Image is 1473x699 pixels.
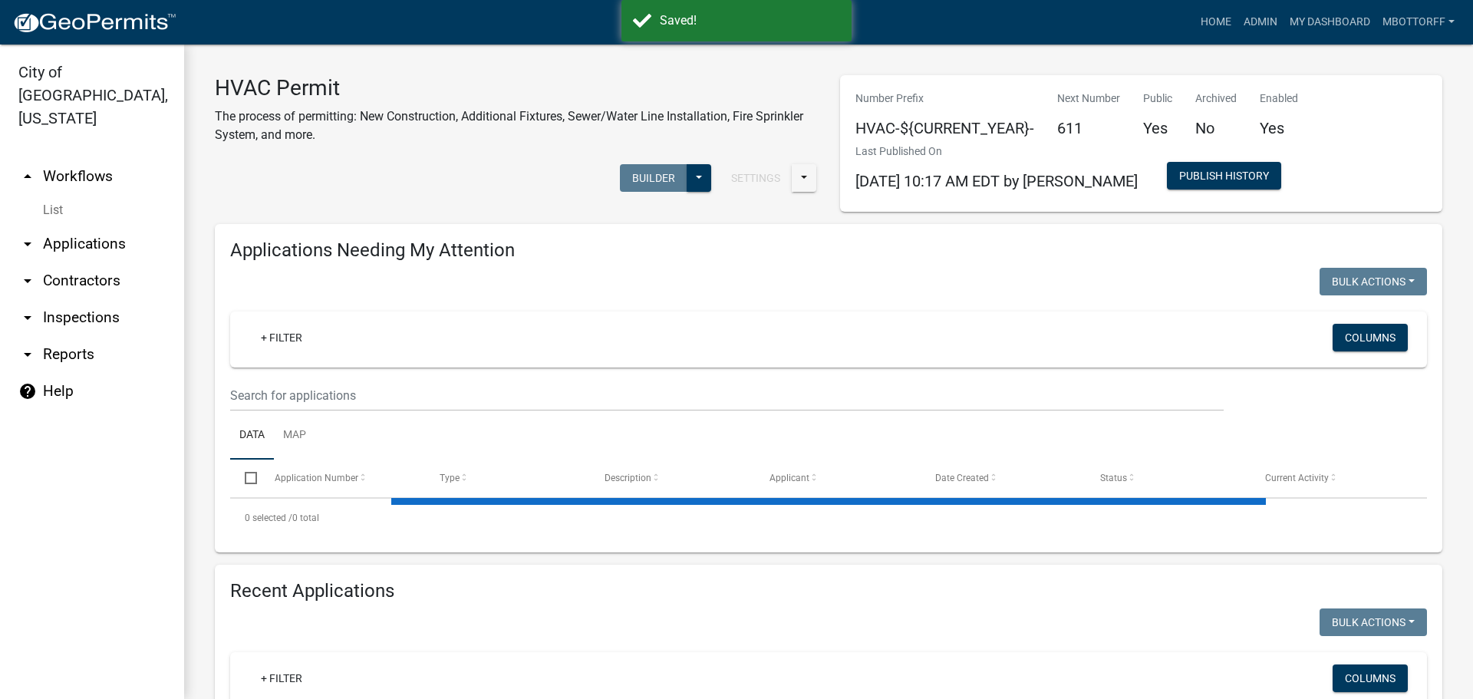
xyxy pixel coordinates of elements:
[1284,8,1376,37] a: My Dashboard
[1260,119,1298,137] h5: Yes
[605,473,651,483] span: Description
[215,75,817,101] h3: HVAC Permit
[1320,608,1427,636] button: Bulk Actions
[274,411,315,460] a: Map
[1320,268,1427,295] button: Bulk Actions
[230,411,274,460] a: Data
[590,460,755,496] datatable-header-cell: Description
[18,272,37,290] i: arrow_drop_down
[1260,91,1298,107] p: Enabled
[1057,119,1120,137] h5: 611
[18,345,37,364] i: arrow_drop_down
[935,473,989,483] span: Date Created
[1195,119,1237,137] h5: No
[1167,171,1281,183] wm-modal-confirm: Workflow Publish History
[249,664,315,692] a: + Filter
[230,239,1427,262] h4: Applications Needing My Attention
[719,164,793,192] button: Settings
[18,235,37,253] i: arrow_drop_down
[855,143,1138,160] p: Last Published On
[1100,473,1127,483] span: Status
[230,380,1224,411] input: Search for applications
[1333,324,1408,351] button: Columns
[1195,91,1237,107] p: Archived
[855,91,1034,107] p: Number Prefix
[1195,8,1237,37] a: Home
[275,473,358,483] span: Application Number
[1251,460,1415,496] datatable-header-cell: Current Activity
[245,513,292,523] span: 0 selected /
[215,107,817,144] p: The process of permitting: New Construction, Additional Fixtures, Sewer/Water Line Installation, ...
[1143,91,1172,107] p: Public
[1333,664,1408,692] button: Columns
[920,460,1085,496] datatable-header-cell: Date Created
[769,473,809,483] span: Applicant
[1143,119,1172,137] h5: Yes
[230,580,1427,602] h4: Recent Applications
[440,473,460,483] span: Type
[18,308,37,327] i: arrow_drop_down
[259,460,424,496] datatable-header-cell: Application Number
[230,499,1427,537] div: 0 total
[1167,162,1281,190] button: Publish History
[855,119,1034,137] h5: HVAC-${CURRENT_YEAR}-
[1376,8,1461,37] a: Mbottorff
[425,460,590,496] datatable-header-cell: Type
[620,164,687,192] button: Builder
[18,167,37,186] i: arrow_drop_up
[660,12,840,30] div: Saved!
[1057,91,1120,107] p: Next Number
[18,382,37,401] i: help
[755,460,920,496] datatable-header-cell: Applicant
[230,460,259,496] datatable-header-cell: Select
[1265,473,1329,483] span: Current Activity
[1237,8,1284,37] a: Admin
[855,172,1138,190] span: [DATE] 10:17 AM EDT by [PERSON_NAME]
[1086,460,1251,496] datatable-header-cell: Status
[249,324,315,351] a: + Filter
